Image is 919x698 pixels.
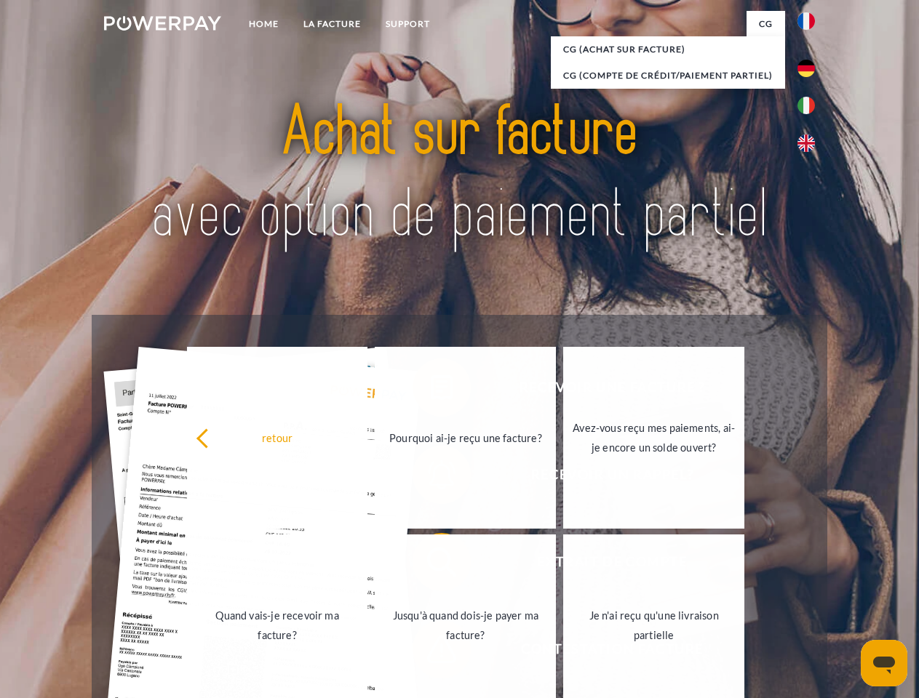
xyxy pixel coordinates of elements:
iframe: Bouton de lancement de la fenêtre de messagerie [861,640,907,686]
img: fr [797,12,815,30]
div: Pourquoi ai-je reçu une facture? [383,428,547,447]
a: CG [747,11,785,37]
img: title-powerpay_fr.svg [139,70,780,278]
div: Avez-vous reçu mes paiements, ai-je encore un solde ouvert? [572,418,736,457]
img: en [797,135,815,152]
img: it [797,97,815,114]
a: LA FACTURE [291,11,373,37]
a: Avez-vous reçu mes paiements, ai-je encore un solde ouvert? [563,347,744,529]
div: Jusqu'à quand dois-je payer ma facture? [383,606,547,645]
a: Home [236,11,291,37]
img: logo-powerpay-white.svg [104,16,221,31]
div: Je n'ai reçu qu'une livraison partielle [572,606,736,645]
a: CG (Compte de crédit/paiement partiel) [551,63,785,89]
div: retour [196,428,359,447]
img: de [797,60,815,77]
div: Quand vais-je recevoir ma facture? [196,606,359,645]
a: CG (achat sur facture) [551,36,785,63]
a: Support [373,11,442,37]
